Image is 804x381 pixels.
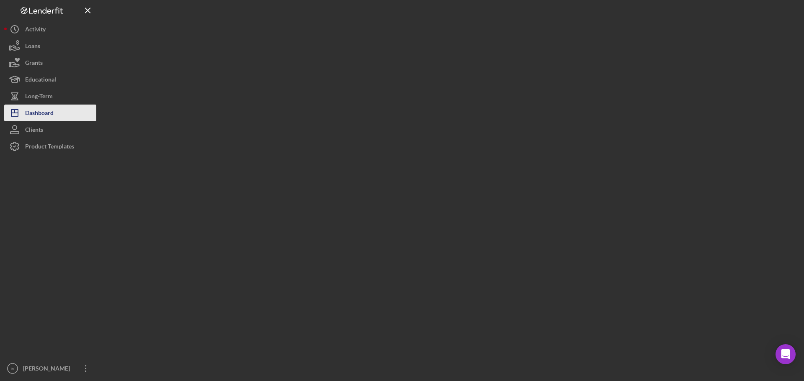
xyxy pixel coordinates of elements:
button: Educational [4,71,96,88]
div: Open Intercom Messenger [776,344,796,364]
button: IV[PERSON_NAME] [4,360,96,377]
div: Long-Term [25,88,53,107]
div: Educational [25,71,56,90]
div: [PERSON_NAME] [21,360,75,379]
text: IV [10,366,15,371]
button: Product Templates [4,138,96,155]
button: Loans [4,38,96,54]
button: Grants [4,54,96,71]
div: Product Templates [25,138,74,157]
button: Long-Term [4,88,96,105]
button: Activity [4,21,96,38]
div: Clients [25,121,43,140]
div: Loans [25,38,40,56]
button: Clients [4,121,96,138]
div: Grants [25,54,43,73]
div: Dashboard [25,105,54,123]
div: Activity [25,21,46,40]
button: Dashboard [4,105,96,121]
